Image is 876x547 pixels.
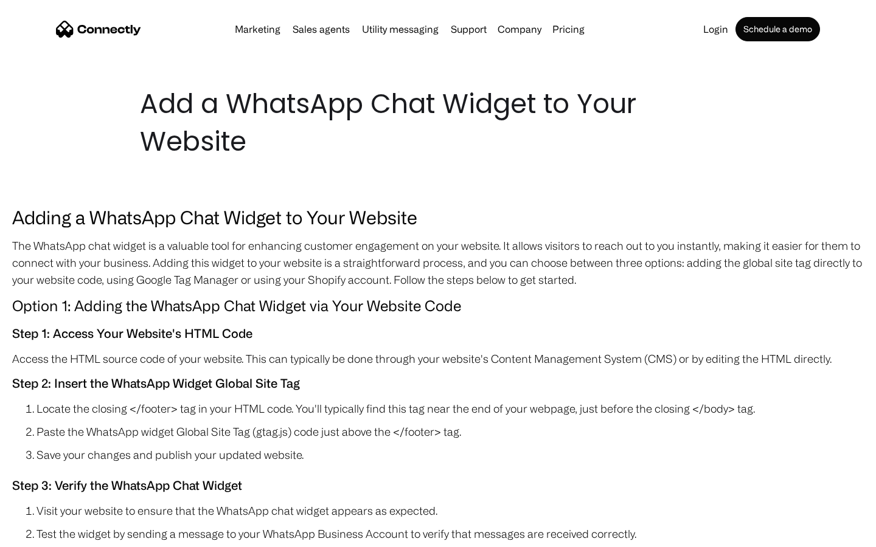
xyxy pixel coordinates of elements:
[12,203,864,231] h3: Adding a WhatsApp Chat Widget to Your Website
[12,294,864,317] h4: Option 1: Adding the WhatsApp Chat Widget via Your Website Code
[494,21,545,38] div: Company
[12,350,864,367] p: Access the HTML source code of your website. This can typically be done through your website's Co...
[230,24,285,34] a: Marketing
[36,446,864,463] li: Save your changes and publish your updated website.
[357,24,443,34] a: Utility messaging
[735,17,820,41] a: Schedule a demo
[56,20,141,38] a: home
[12,323,864,344] h5: Step 1: Access Your Website's HTML Code
[698,24,733,34] a: Login
[288,24,355,34] a: Sales agents
[12,526,73,543] aside: Language selected: English
[24,526,73,543] ul: Language list
[36,423,864,440] li: Paste the WhatsApp widget Global Site Tag (gtag.js) code just above the </footer> tag.
[36,502,864,519] li: Visit your website to ensure that the WhatsApp chat widget appears as expected.
[12,237,864,288] p: The WhatsApp chat widget is a valuable tool for enhancing customer engagement on your website. It...
[12,475,864,496] h5: Step 3: Verify the WhatsApp Chat Widget
[36,400,864,417] li: Locate the closing </footer> tag in your HTML code. You'll typically find this tag near the end o...
[140,85,736,160] h1: Add a WhatsApp Chat Widget to Your Website
[446,24,492,34] a: Support
[36,525,864,542] li: Test the widget by sending a message to your WhatsApp Business Account to verify that messages ar...
[12,373,864,394] h5: Step 2: Insert the WhatsApp Widget Global Site Tag
[498,21,541,38] div: Company
[547,24,589,34] a: Pricing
